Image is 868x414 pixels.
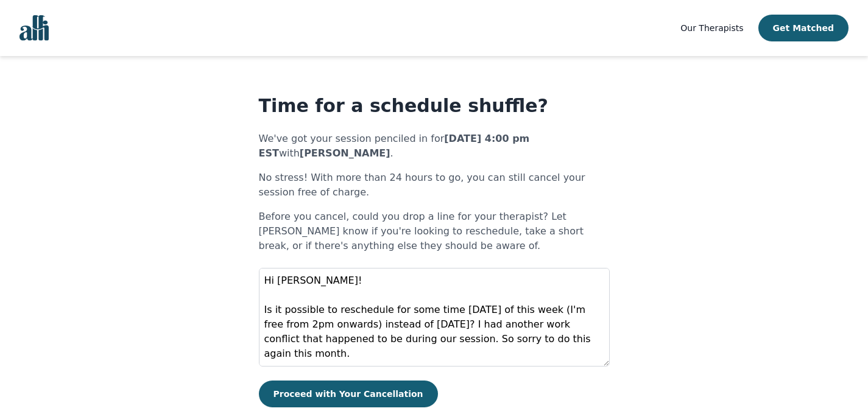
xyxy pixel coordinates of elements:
[259,381,438,407] button: Proceed with Your Cancellation
[300,147,390,159] b: [PERSON_NAME]
[259,95,610,117] h1: Time for a schedule shuffle?
[259,268,610,367] textarea: Hi [PERSON_NAME]! Is it possible to reschedule for some time [DATE] of this week (I'm free from 2...
[259,170,610,200] p: No stress! With more than 24 hours to go, you can still cancel your session free of charge.
[758,15,849,41] button: Get Matched
[259,209,610,253] p: Before you cancel, could you drop a line for your therapist? Let [PERSON_NAME] know if you're loo...
[680,23,743,33] span: Our Therapists
[19,15,49,41] img: alli logo
[680,21,743,35] a: Our Therapists
[259,132,610,161] p: We've got your session penciled in for with .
